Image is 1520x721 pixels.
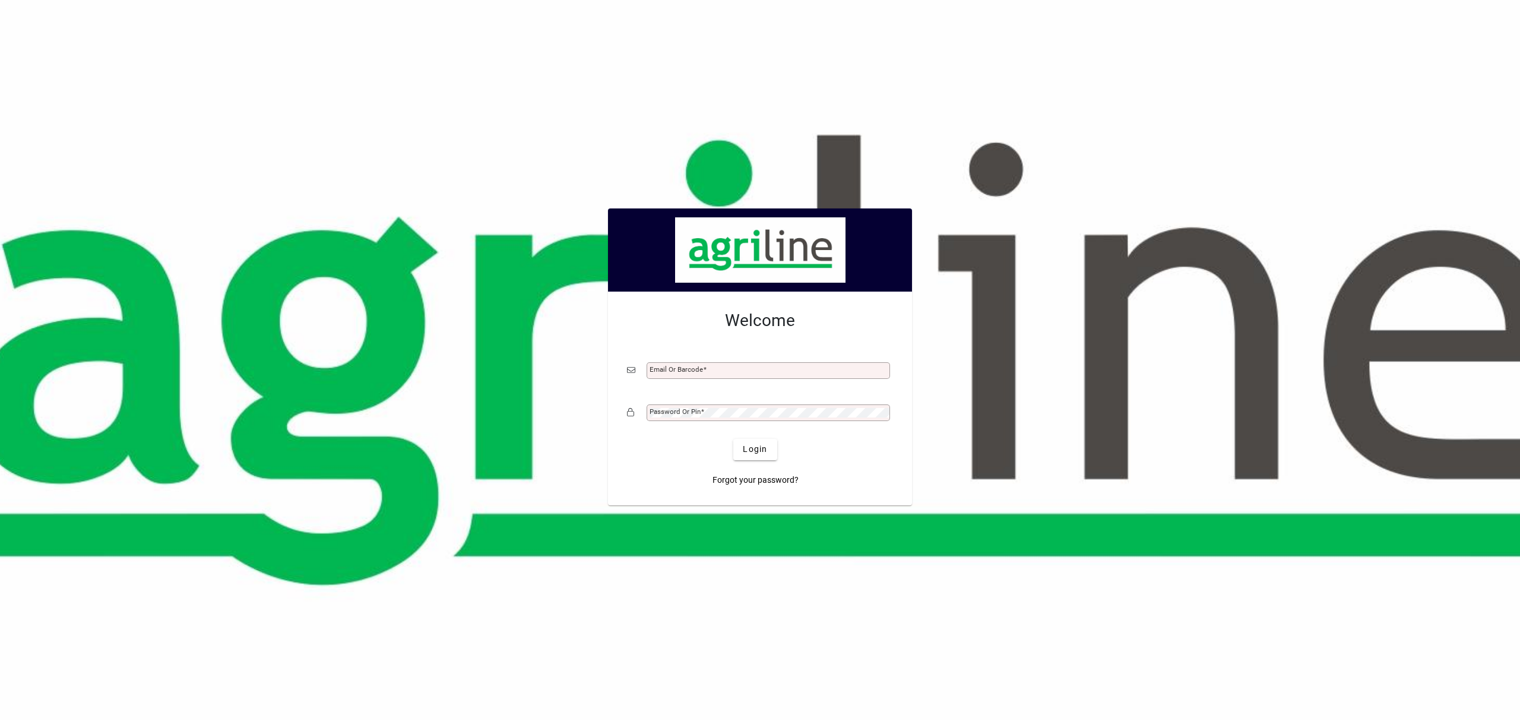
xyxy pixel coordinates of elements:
h2: Welcome [627,311,893,331]
mat-label: Password or Pin [650,407,701,416]
button: Login [733,439,777,460]
a: Forgot your password? [708,470,803,491]
span: Forgot your password? [712,474,799,486]
span: Login [743,443,767,456]
mat-label: Email or Barcode [650,365,703,374]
